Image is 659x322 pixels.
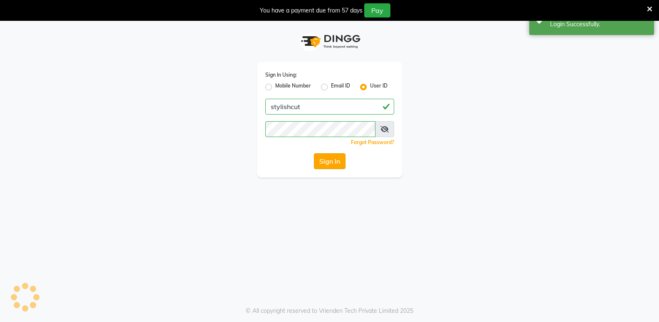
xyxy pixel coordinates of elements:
div: You have a payment due from 57 days [260,6,363,15]
button: Pay [364,3,390,17]
label: Email ID [331,82,350,92]
label: User ID [370,82,388,92]
label: Mobile Number [275,82,311,92]
button: Sign In [314,153,346,169]
label: Sign In Using: [265,71,297,79]
a: Forgot Password? [351,139,394,145]
div: Login Successfully. [550,20,648,29]
input: Username [265,121,375,137]
img: logo1.svg [296,29,363,54]
input: Username [265,99,394,115]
